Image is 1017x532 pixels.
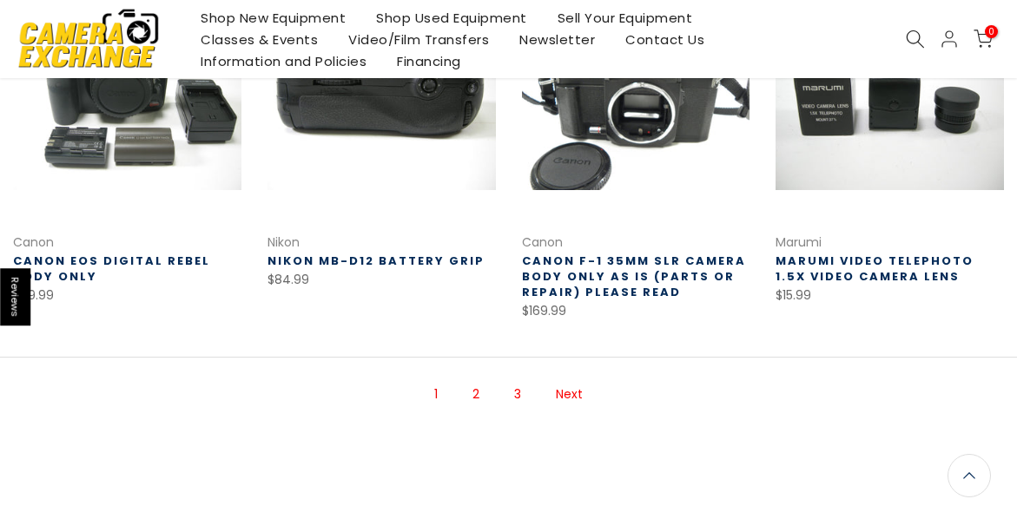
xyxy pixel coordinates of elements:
a: Financing [382,50,477,72]
a: Classes & Events [186,29,333,50]
a: Sell Your Equipment [542,7,708,29]
a: Next [547,379,591,410]
a: Canon [522,233,563,251]
a: Newsletter [505,29,611,50]
span: Page 1 [426,379,446,410]
span: 0 [985,25,998,38]
a: Shop Used Equipment [361,7,543,29]
a: Shop New Equipment [186,7,361,29]
a: Contact Us [611,29,720,50]
div: $84.99 [267,269,496,291]
a: Canon EOS Digital Rebel Body Only [13,253,210,285]
a: Canon F-1 35mm SLR Camera Body Only AS IS (parts or repair) Please Read [522,253,746,300]
a: Marumi Video Telephoto 1.5x Video Camera Lens [776,253,974,285]
a: Marumi [776,233,822,251]
a: Page 2 [464,379,488,410]
div: $169.99 [522,300,750,322]
a: 0 [974,30,993,49]
a: Canon [13,233,54,251]
a: Page 3 [505,379,530,410]
a: Video/Film Transfers [333,29,505,50]
div: $89.99 [13,285,241,306]
a: Information and Policies [186,50,382,72]
div: $15.99 [776,285,1004,306]
a: Nikon MB-D12 Battery Grip [267,253,485,269]
a: Back to the top [948,454,991,497]
a: Nikon [267,233,300,251]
